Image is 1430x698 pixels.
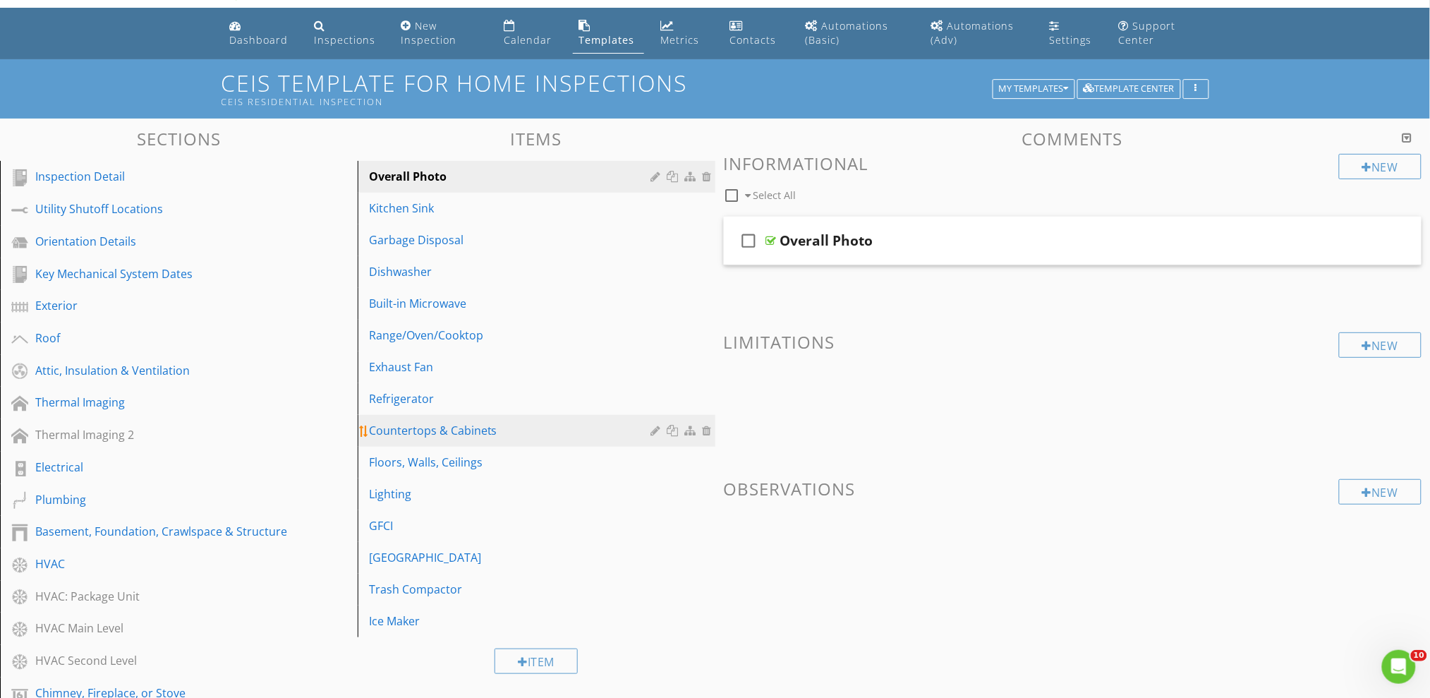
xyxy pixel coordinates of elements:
div: Garbage Disposal [369,231,655,248]
h3: Observations [724,479,1422,498]
div: Exterior [35,297,291,314]
div: HVAC [35,555,291,572]
div: Built-in Microwave [369,295,655,312]
h3: Items [358,129,715,148]
div: HVAC: Package Unit [35,588,291,605]
h3: Informational [724,154,1422,173]
a: Support Center [1113,13,1206,54]
a: Settings [1043,13,1102,54]
div: Contacts [729,33,776,47]
a: Inspections [309,13,384,54]
div: HVAC Main Level [35,620,291,637]
div: New [1339,332,1422,358]
div: Countertops & Cabinets [369,422,655,439]
div: Metrics [661,33,700,47]
div: HVAC Second Level [35,652,291,669]
button: My Templates [993,79,1075,99]
a: Template Center [1077,81,1181,94]
div: Attic, Insulation & Ventilation [35,362,291,379]
a: Automations (Advanced) [925,13,1032,54]
a: Contacts [724,13,788,54]
div: Template Center [1084,84,1175,94]
div: Automations (Basic) [806,19,889,47]
div: Trash Compactor [369,581,655,598]
i: check_box_outline_blank [738,224,761,258]
div: Basement, Foundation, Crawlspace & Structure [35,523,291,540]
div: Settings [1049,33,1091,47]
div: Kitchen Sink [369,200,655,217]
div: Dashboard [230,33,289,47]
div: Dishwasher [369,263,655,280]
div: Orientation Details [35,233,291,250]
div: Utility Shutoff Locations [35,200,291,217]
a: Calendar [498,13,562,54]
span: 10 [1411,650,1427,661]
div: Electrical [35,459,291,476]
div: Item [495,649,578,674]
div: Overall Photo [780,232,873,249]
div: Thermal Imaging [35,394,291,411]
div: Overall Photo [369,168,655,185]
div: Inspections [315,33,376,47]
div: Inspection Detail [35,168,291,185]
a: Metrics [655,13,713,54]
div: GFCI [369,517,655,534]
div: Ice Maker [369,613,655,630]
div: Exhaust Fan [369,359,655,375]
div: Plumbing [35,491,291,508]
div: New Inspection [401,19,456,47]
div: Floors, Walls, Ceilings [369,454,655,471]
div: My Templates [999,84,1069,94]
span: Select All [753,188,796,202]
div: Roof [35,330,291,347]
h1: CEIS Template for Home Inspections [222,71,1209,107]
a: Templates [573,13,644,54]
div: Calendar [504,33,552,47]
div: Key Mechanical System Dates [35,265,291,282]
div: [GEOGRAPHIC_DATA] [369,549,655,566]
div: New [1339,479,1422,505]
a: Dashboard [224,13,298,54]
h3: Limitations [724,332,1422,351]
div: Templates [578,33,634,47]
div: Automations (Adv) [931,19,1014,47]
iframe: Intercom live chat [1382,650,1416,684]
div: Range/Oven/Cooktop [369,327,655,344]
div: Lighting [369,486,655,503]
div: Support Center [1119,19,1176,47]
h3: Comments [724,129,1422,148]
div: Refrigerator [369,390,655,407]
div: CEIS Residential Inspection [222,96,998,107]
div: New [1339,154,1422,179]
a: Automations (Basic) [800,13,914,54]
a: New Inspection [395,13,487,54]
button: Template Center [1077,79,1181,99]
div: Thermal Imaging 2 [35,426,291,443]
